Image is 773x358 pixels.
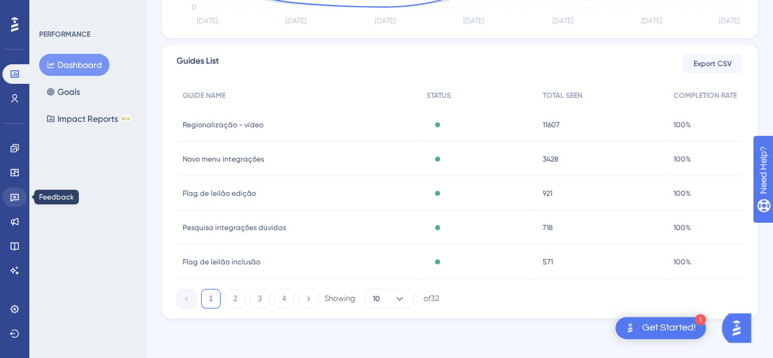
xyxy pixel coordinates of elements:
span: Need Help? [29,3,76,18]
div: BETA [120,116,131,122]
span: STATUS [427,91,451,100]
span: 100% [673,154,691,164]
button: 10 [365,289,414,308]
tspan: [DATE] [197,17,218,25]
button: 4 [274,289,294,308]
span: Flag de leilão inclusão [183,257,260,267]
span: Pesquisa integrações dúvidas [183,223,286,233]
tspan: [DATE] [641,17,662,25]
button: 1 [201,289,221,308]
span: TOTAL SEEN [543,91,582,100]
button: 2 [225,289,245,308]
span: 100% [673,188,691,198]
button: 3 [250,289,269,308]
span: 10 [373,294,380,304]
tspan: [DATE] [719,17,739,25]
span: 718 [543,223,553,233]
span: 100% [673,257,691,267]
span: COMPLETION RATE [673,91,737,100]
span: 3428 [543,154,559,164]
button: Impact ReportsBETA [39,108,139,130]
div: Get Started! [642,321,696,335]
tspan: 0 [192,3,197,12]
div: Showing [324,293,355,304]
span: 100% [673,223,691,233]
div: Open Get Started! checklist, remaining modules: 1 [615,317,706,339]
div: of 32 [423,293,439,304]
span: 100% [673,120,691,130]
button: Export CSV [682,54,743,73]
tspan: [DATE] [552,17,573,25]
span: Regionalização - vídeo [183,120,263,130]
span: Novo menu integrações [183,154,264,164]
div: PERFORMANCE [39,29,90,39]
button: Goals [39,81,87,103]
div: 1 [695,314,706,325]
span: 11607 [543,120,560,130]
span: Guides List [177,54,219,73]
span: 921 [543,188,552,198]
button: Dashboard [39,54,109,76]
iframe: UserGuiding AI Assistant Launcher [722,310,758,346]
span: Flag de leilão edição [183,188,256,198]
tspan: [DATE] [375,17,395,25]
span: 571 [543,257,553,267]
img: launcher-image-alternative-text [623,321,637,335]
tspan: [DATE] [285,17,306,25]
span: Export CSV [694,59,732,69]
tspan: [DATE] [463,17,484,25]
span: GUIDE NAME [183,91,225,100]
